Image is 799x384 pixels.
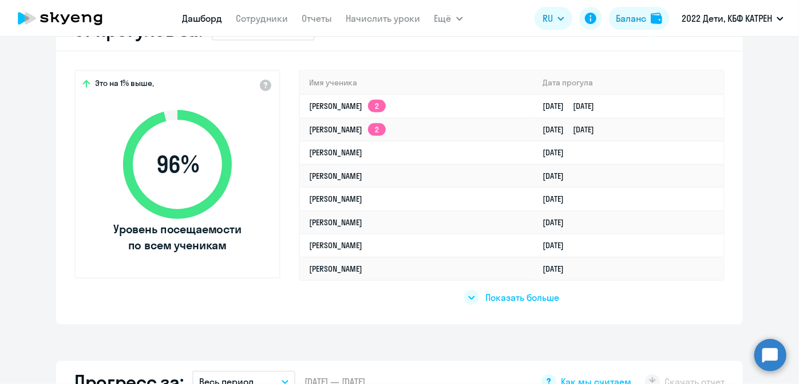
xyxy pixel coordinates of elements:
[368,123,386,136] app-skyeng-badge: 2
[543,264,573,274] a: [DATE]
[543,124,603,135] a: [DATE][DATE]
[309,124,386,135] a: [PERSON_NAME]2
[543,194,573,204] a: [DATE]
[676,5,789,32] button: 2022 Дети, КБФ КАТРЕН
[309,264,362,274] a: [PERSON_NAME]
[112,151,243,178] span: 96 %
[112,221,243,253] span: Уровень посещаемости по всем ученикам
[616,11,646,25] div: Баланс
[609,7,669,30] button: Балансbalance
[543,240,573,250] a: [DATE]
[543,147,573,158] a: [DATE]
[183,13,223,24] a: Дашборд
[309,240,362,250] a: [PERSON_NAME]
[309,101,386,111] a: [PERSON_NAME]2
[309,147,362,158] a: [PERSON_NAME]
[434,11,452,25] span: Ещё
[434,7,463,30] button: Ещё
[535,7,572,30] button: RU
[682,11,772,25] p: 2022 Дети, КБФ КАТРЕН
[543,101,603,111] a: [DATE][DATE]
[309,194,362,204] a: [PERSON_NAME]
[309,217,362,228] a: [PERSON_NAME]
[368,100,386,112] app-skyeng-badge: 2
[543,11,553,25] span: RU
[309,171,362,181] a: [PERSON_NAME]
[302,13,333,24] a: Отчеты
[543,171,573,181] a: [DATE]
[236,13,288,24] a: Сотрудники
[486,291,560,304] span: Показать больше
[95,78,154,92] span: Это на 1% выше,
[543,217,573,228] a: [DATE]
[346,13,421,24] a: Начислить уроки
[651,13,662,24] img: balance
[533,71,723,95] th: Дата прогула
[300,71,533,95] th: Имя ученика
